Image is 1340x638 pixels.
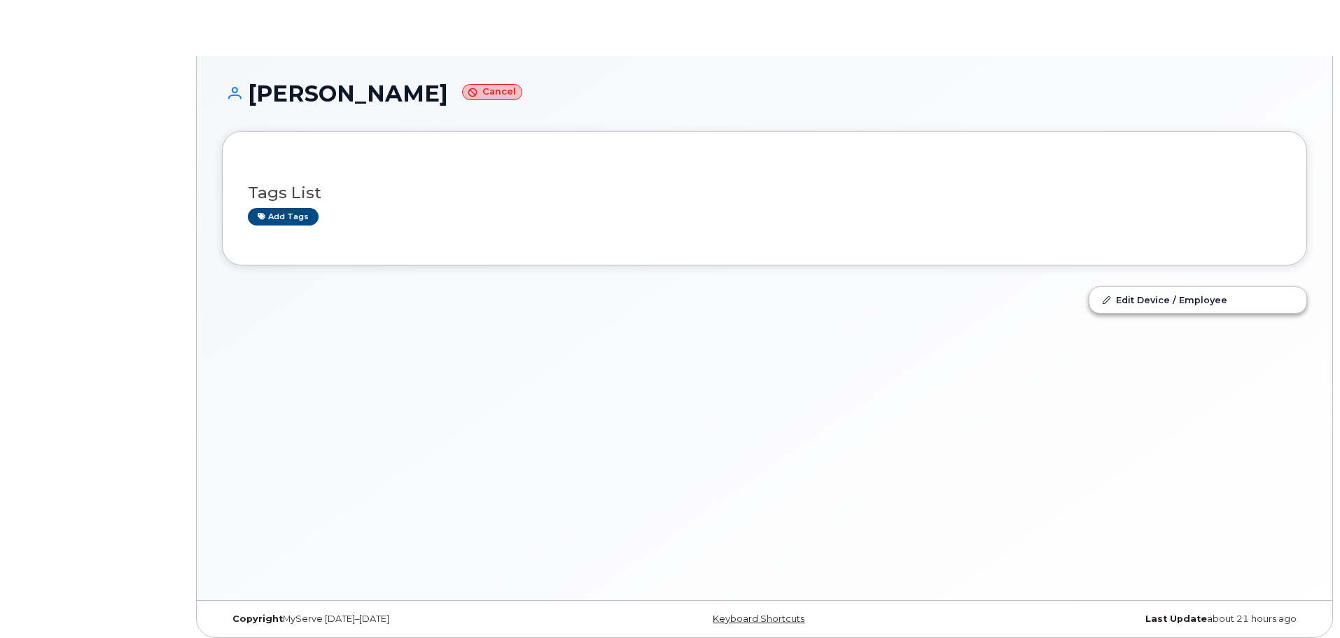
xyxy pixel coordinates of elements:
a: Edit Device / Employee [1089,287,1306,312]
h3: Tags List [248,184,1281,202]
div: about 21 hours ago [945,613,1307,625]
div: MyServe [DATE]–[DATE] [222,613,584,625]
a: Keyboard Shortcuts [713,613,804,624]
strong: Last Update [1145,613,1207,624]
h1: [PERSON_NAME] [222,81,1307,106]
a: Add tags [248,208,319,226]
small: Cancel [462,84,522,100]
strong: Copyright [232,613,283,624]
